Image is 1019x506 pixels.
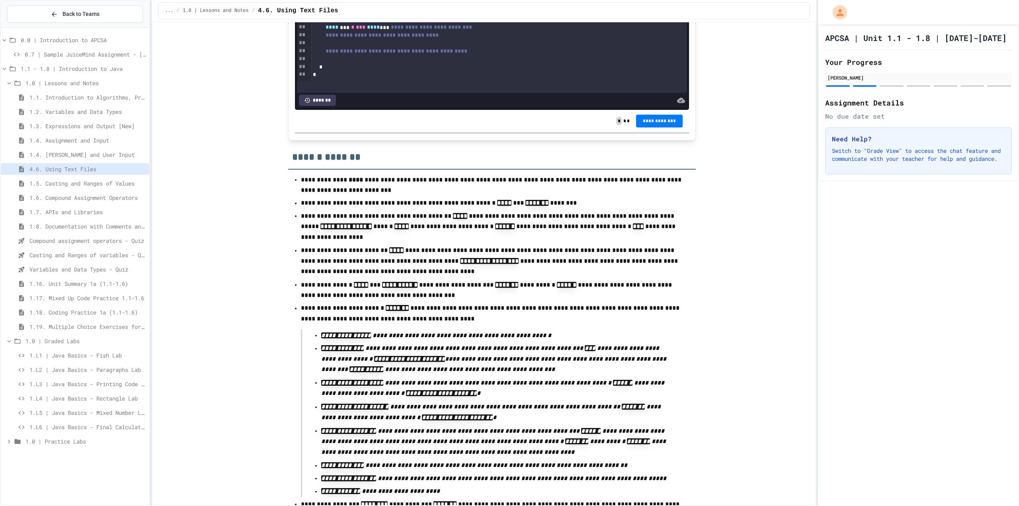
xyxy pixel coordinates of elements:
[825,57,1012,68] h2: Your Progress
[29,179,146,188] span: 1.5. Casting and Ranges of Values
[29,222,146,231] span: 1.8. Documentation with Comments and Preconditions
[29,122,146,130] span: 1.3. Expressions and Output [New]
[62,10,100,18] span: Back to Teams
[825,111,1012,121] div: No due date set
[29,136,146,145] span: 1.4. Assignment and Input
[165,8,174,14] span: ...
[252,8,255,14] span: /
[825,97,1012,108] h2: Assignment Details
[824,3,849,21] div: My Account
[29,93,146,102] span: 1.1. Introduction to Algorithms, Programming, and Compilers
[25,437,146,445] span: 1.0 | Practice Labs
[29,208,146,216] span: 1.7. APIs and Libraries
[825,32,1007,43] h1: APCSA | Unit 1.1 - 1.8 | [DATE]-[DATE]
[25,337,146,345] span: 1.0 | Graded Labs
[828,74,1009,81] div: [PERSON_NAME]
[29,236,146,245] span: Compound assignment operators - Quiz
[29,150,146,159] span: 1.4. [PERSON_NAME] and User Input
[25,79,146,87] span: 1.0 | Lessons and Notes
[29,365,146,374] span: 1.L2 | Java Basics - Paragraphs Lab
[29,251,146,259] span: Casting and Ranges of variables - Quiz
[29,394,146,402] span: 1.L4 | Java Basics - Rectangle Lab
[832,134,1005,144] h3: Need Help?
[29,107,146,116] span: 1.2. Variables and Data Types
[29,322,146,331] span: 1.19. Multiple Choice Exercises for Unit 1a (1.1-1.6)
[21,36,146,44] span: 0.0 | Introduction to APCSA
[29,294,146,302] span: 1.17. Mixed Up Code Practice 1.1-1.6
[29,423,146,431] span: 1.L6 | Java Basics - Final Calculator Lab
[29,193,146,202] span: 1.6. Compound Assignment Operators
[7,6,143,23] button: Back to Teams
[29,380,146,388] span: 1.L3 | Java Basics - Printing Code Lab
[29,351,146,359] span: 1.L1 | Java Basics - Fish Lab
[29,165,146,173] span: 4.6. Using Text Files
[29,408,146,417] span: 1.L5 | Java Basics - Mixed Number Lab
[21,64,146,73] span: 1.1 - 1.8 | Introduction to Java
[177,8,180,14] span: /
[832,147,1005,163] p: Switch to "Grade View" to access the chat feature and communicate with your teacher for help and ...
[25,50,146,59] span: 0.7 | Sample JuiceMind Assignment - [GEOGRAPHIC_DATA]
[183,8,249,14] span: 1.0 | Lessons and Notes
[29,279,146,288] span: 1.16. Unit Summary 1a (1.1-1.6)
[29,265,146,274] span: Variables and Data Types - Quiz
[258,6,338,16] span: 4.6. Using Text Files
[29,308,146,316] span: 1.18. Coding Practice 1a (1.1-1.6)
